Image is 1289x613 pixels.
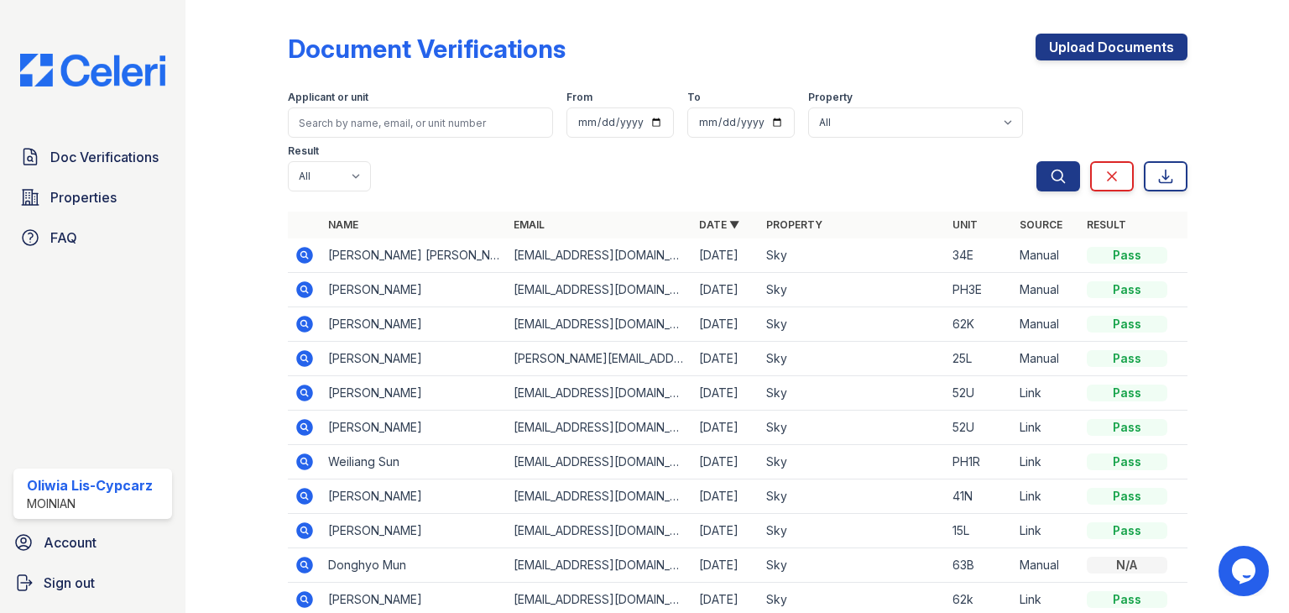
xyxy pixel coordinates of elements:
div: Document Verifications [288,34,566,64]
td: Link [1013,479,1080,514]
td: [EMAIL_ADDRESS][DOMAIN_NAME] [507,445,692,479]
label: Result [288,144,319,158]
td: Sky [759,445,945,479]
a: Properties [13,181,172,214]
td: Manual [1013,342,1080,376]
td: [PERSON_NAME] [321,514,507,548]
td: Sky [759,307,945,342]
span: FAQ [50,228,77,248]
a: Unit [952,218,978,231]
td: Manual [1013,238,1080,273]
td: [DATE] [692,342,759,376]
div: N/A [1087,557,1167,574]
a: Sign out [7,566,179,600]
td: [EMAIL_ADDRESS][DOMAIN_NAME] [507,376,692,411]
td: [DATE] [692,238,759,273]
td: Link [1013,514,1080,548]
td: [EMAIL_ADDRESS][DOMAIN_NAME] [507,238,692,273]
td: [PERSON_NAME] [321,479,507,514]
td: 52U [946,376,1013,411]
div: Moinian [27,495,153,512]
td: [DATE] [692,307,759,342]
div: Pass [1087,247,1167,264]
td: Sky [759,376,945,411]
div: Pass [1087,522,1167,539]
td: Sky [759,548,945,583]
a: Email [514,218,545,231]
td: Link [1013,445,1080,479]
td: Manual [1013,307,1080,342]
td: [EMAIL_ADDRESS][DOMAIN_NAME] [507,514,692,548]
td: Link [1013,376,1080,411]
td: [PERSON_NAME] [321,273,507,307]
td: [DATE] [692,514,759,548]
td: [EMAIL_ADDRESS][DOMAIN_NAME] [507,548,692,583]
td: [PERSON_NAME] [321,307,507,342]
td: 62K [946,307,1013,342]
td: 63B [946,548,1013,583]
a: Upload Documents [1036,34,1187,60]
a: Account [7,526,179,559]
a: Doc Verifications [13,140,172,174]
td: [DATE] [692,411,759,445]
a: Name [328,218,358,231]
td: 25L [946,342,1013,376]
div: Pass [1087,281,1167,298]
td: [EMAIL_ADDRESS][DOMAIN_NAME] [507,307,692,342]
td: [DATE] [692,548,759,583]
td: Sky [759,342,945,376]
td: [DATE] [692,479,759,514]
div: Pass [1087,591,1167,608]
td: PH1R [946,445,1013,479]
div: Pass [1087,350,1167,367]
td: Sky [759,479,945,514]
td: 52U [946,411,1013,445]
td: [EMAIL_ADDRESS][DOMAIN_NAME] [507,411,692,445]
td: [PERSON_NAME] [321,376,507,411]
td: Sky [759,411,945,445]
div: Pass [1087,488,1167,505]
div: Oliwia Lis-Cypcarz [27,475,153,495]
a: Result [1087,218,1126,231]
td: Sky [759,273,945,307]
td: 41N [946,479,1013,514]
td: [PERSON_NAME] [321,342,507,376]
span: Sign out [44,573,95,593]
input: Search by name, email, or unit number [288,107,553,138]
a: Source [1020,218,1062,231]
span: Doc Verifications [50,147,159,167]
img: CE_Logo_Blue-a8612792a0a2168367f1c8372b55b34899dd931a85d93a1a3d3e32e68fde9ad4.png [7,54,179,86]
a: FAQ [13,221,172,254]
label: Applicant or unit [288,91,368,104]
label: From [566,91,592,104]
iframe: chat widget [1219,546,1272,596]
label: To [687,91,701,104]
td: Sky [759,514,945,548]
div: Pass [1087,385,1167,401]
label: Property [808,91,853,104]
td: Weiliang Sun [321,445,507,479]
td: [EMAIL_ADDRESS][DOMAIN_NAME] [507,479,692,514]
td: [DATE] [692,445,759,479]
span: Account [44,532,97,553]
td: [PERSON_NAME] [321,411,507,445]
a: Property [766,218,822,231]
td: [EMAIL_ADDRESS][DOMAIN_NAME] [507,273,692,307]
span: Properties [50,187,117,207]
td: [PERSON_NAME][EMAIL_ADDRESS][PERSON_NAME][DOMAIN_NAME] [507,342,692,376]
td: [DATE] [692,273,759,307]
td: 34E [946,238,1013,273]
div: Pass [1087,453,1167,470]
td: Manual [1013,548,1080,583]
td: PH3E [946,273,1013,307]
td: [PERSON_NAME] [PERSON_NAME] [321,238,507,273]
td: Link [1013,411,1080,445]
td: Donghyo Mun [321,548,507,583]
div: Pass [1087,419,1167,436]
a: Date ▼ [699,218,739,231]
td: Sky [759,238,945,273]
td: [DATE] [692,376,759,411]
td: 15L [946,514,1013,548]
td: Manual [1013,273,1080,307]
